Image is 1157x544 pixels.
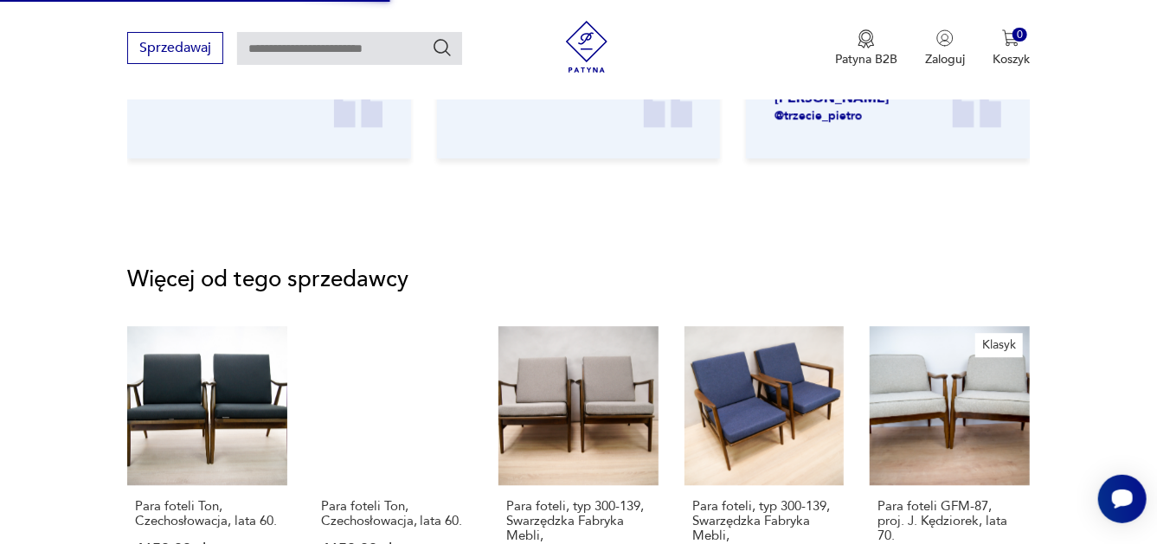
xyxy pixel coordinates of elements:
[858,29,875,48] img: Ikona medalu
[925,51,965,67] p: Zaloguj
[127,32,223,64] button: Sprzedawaj
[993,29,1030,67] button: 0Koszyk
[993,51,1030,67] p: Koszyk
[835,29,897,67] a: Ikona medaluPatyna B2B
[925,29,965,67] button: Zaloguj
[775,107,945,124] p: @trzecie_pietro
[835,51,897,67] p: Patyna B2B
[936,29,954,47] img: Ikonka użytkownika
[877,499,1022,543] p: Para foteli GFM-87, proj. J. Kędziorek, lata 70.
[135,499,280,528] p: Para foteli Ton, Czechosłowacja, lata 60.
[561,21,613,73] img: Patyna - sklep z meblami i dekoracjami vintage
[127,269,1030,290] p: Więcej od tego sprzedawcy
[432,37,453,58] button: Szukaj
[1002,29,1019,47] img: Ikona koszyka
[644,81,692,126] img: Ikona cudzysłowia
[127,43,223,55] a: Sprzedawaj
[1012,28,1027,42] div: 0
[835,29,897,67] button: Patyna B2B
[953,81,1001,126] img: Ikona cudzysłowia
[334,81,382,126] img: Ikona cudzysłowia
[1098,475,1147,523] iframe: Smartsupp widget button
[321,499,466,528] p: Para foteli Ton, Czechosłowacja, lata 60.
